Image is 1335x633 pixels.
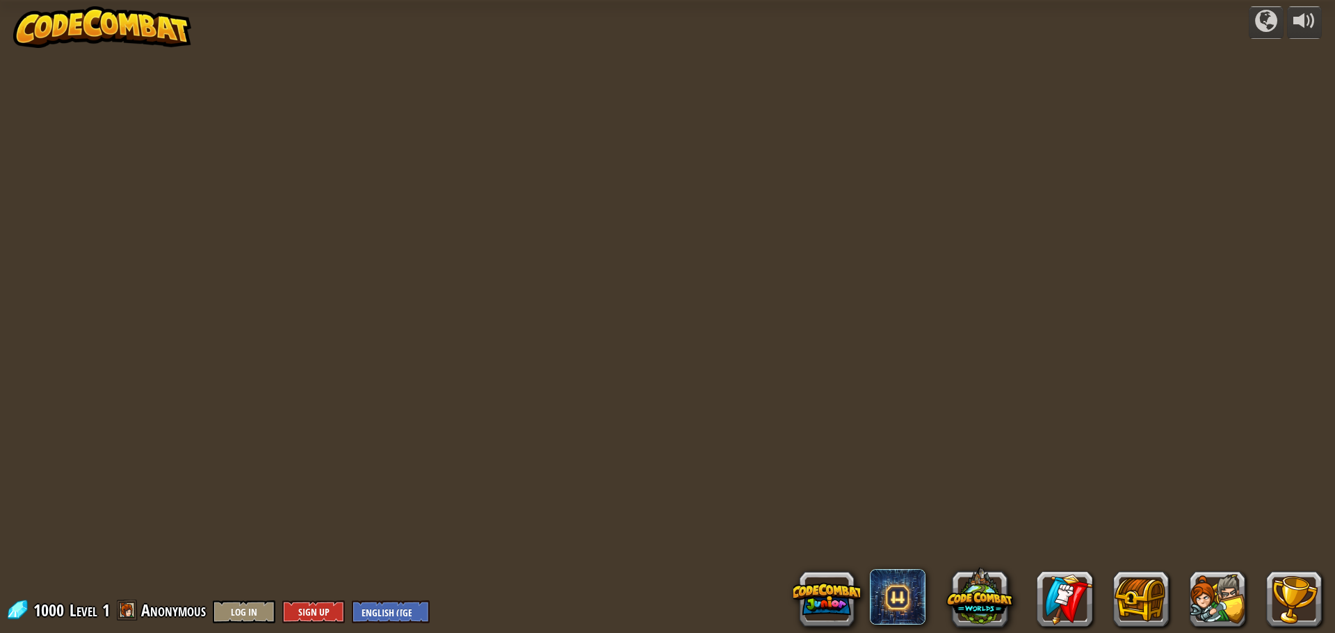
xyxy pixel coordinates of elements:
span: Anonymous [141,599,206,621]
button: Log In [213,600,275,623]
img: CodeCombat - Learn how to code by playing a game [13,6,191,48]
button: Adjust volume [1287,6,1322,39]
button: Campaigns [1249,6,1284,39]
span: Level [70,599,97,622]
span: 1000 [33,599,68,621]
button: Sign Up [282,600,345,623]
span: 1 [102,599,110,621]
